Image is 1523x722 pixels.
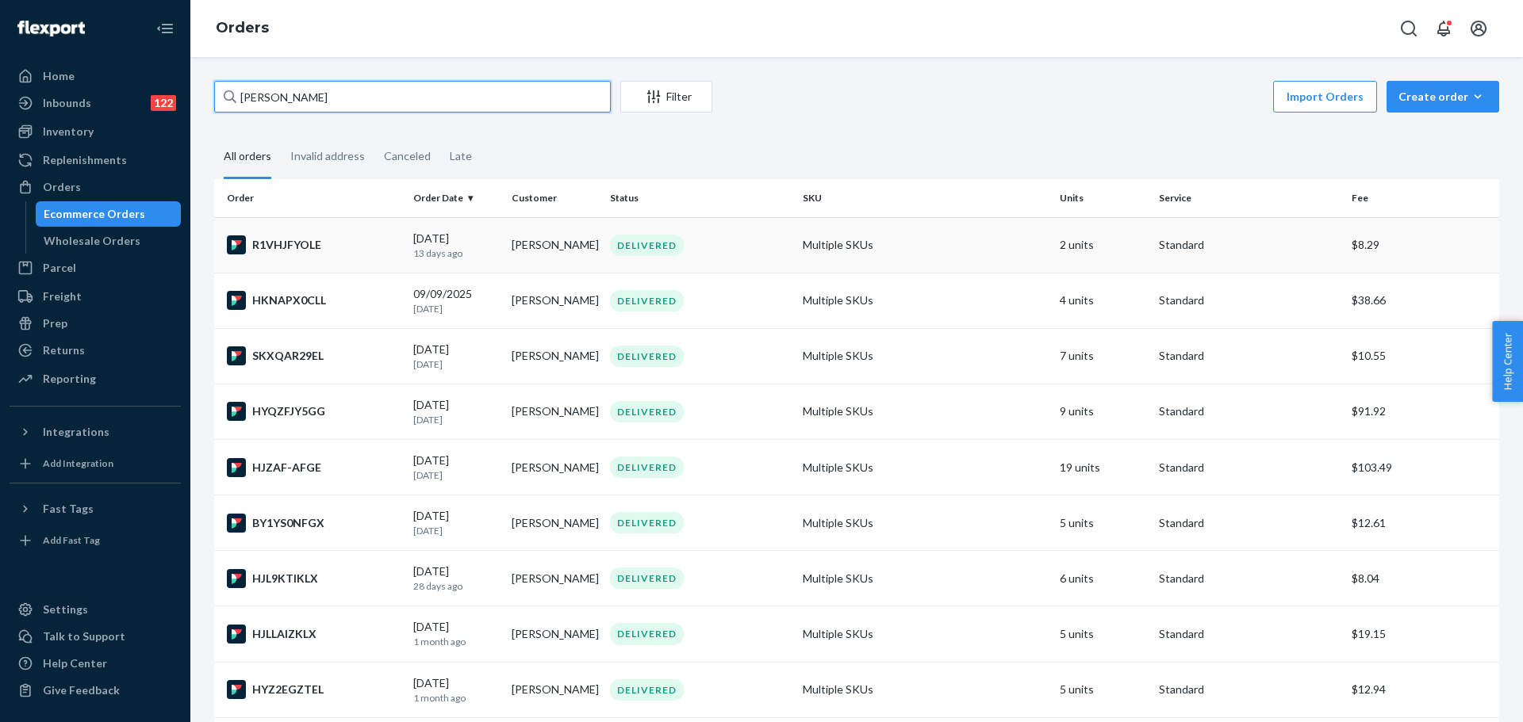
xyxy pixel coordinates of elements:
a: Freight [10,284,181,309]
a: Wholesale Orders [36,228,182,254]
div: HJL9KTIKLX [227,569,401,588]
a: Add Fast Tag [10,528,181,553]
div: Freight [43,288,82,304]
td: $38.66 [1345,273,1499,328]
div: HYQZFJY5GG [227,402,401,421]
div: [DATE] [413,453,499,482]
td: 9 units [1053,384,1152,439]
td: Multiple SKUs [796,384,1053,439]
button: Filter [620,81,712,113]
td: [PERSON_NAME] [505,384,604,439]
div: Late [450,136,472,177]
td: $12.94 [1345,662,1499,717]
p: [DATE] [413,413,499,426]
th: Status [604,179,796,217]
div: Settings [43,602,88,617]
th: SKU [796,179,1053,217]
a: Settings [10,597,181,622]
div: [DATE] [413,342,499,371]
div: [DATE] [413,675,499,705]
td: [PERSON_NAME] [505,440,604,495]
div: Integrations [43,424,109,440]
div: HYZ2EGZTEL [227,680,401,699]
div: Give Feedback [43,682,120,698]
a: Home [10,63,181,89]
button: Help Center [1492,321,1523,402]
td: 4 units [1053,273,1152,328]
button: Give Feedback [10,678,181,703]
div: Parcel [43,260,76,276]
td: Multiple SKUs [796,273,1053,328]
div: DELIVERED [610,457,684,478]
td: $103.49 [1345,440,1499,495]
div: HKNAPX0CLL [227,291,401,310]
td: Multiple SKUs [796,217,1053,273]
td: 6 units [1053,551,1152,606]
div: [DATE] [413,619,499,648]
div: [DATE] [413,563,499,593]
img: Flexport logo [17,21,85,36]
p: 28 days ago [413,579,499,593]
div: Reporting [43,371,96,387]
button: Integrations [10,419,181,445]
th: Order Date [407,179,505,217]
p: Standard [1159,460,1339,476]
button: Open Search Box [1393,13,1425,44]
div: DELIVERED [610,235,684,256]
div: Canceled [384,136,431,177]
th: Fee [1345,179,1499,217]
div: DELIVERED [610,567,684,589]
p: Standard [1159,348,1339,364]
p: Standard [1159,682,1339,697]
th: Order [214,179,407,217]
div: Returns [43,342,85,358]
div: Home [43,68,75,84]
a: Reporting [10,366,181,392]
p: [DATE] [413,302,499,315]
a: Inbounds122 [10,90,181,116]
div: 122 [151,95,176,111]
a: Orders [216,19,269,36]
div: Fast Tags [43,501,94,517]
div: DELIVERED [610,679,684,701]
div: DELIVERED [610,401,684,422]
div: 09/09/2025 [413,286,499,315]
td: [PERSON_NAME] [505,495,604,551]
div: Invalid address [290,136,365,177]
a: Replenishments [10,147,181,173]
td: Multiple SKUs [796,328,1053,384]
div: DELIVERED [610,290,684,311]
td: 5 units [1053,662,1152,717]
p: [DATE] [413,524,499,537]
button: Import Orders [1273,81,1377,113]
a: Returns [10,338,181,363]
td: 2 units [1053,217,1152,273]
td: Multiple SKUs [796,495,1053,551]
a: Add Integration [10,451,181,476]
a: Prep [10,311,181,336]
div: Orders [43,179,81,195]
td: 5 units [1053,495,1152,551]
td: 7 units [1053,328,1152,384]
p: 1 month ago [413,691,499,705]
div: [DATE] [413,231,499,260]
div: Inbounds [43,95,91,111]
div: BY1YS0NFGX [227,514,401,533]
div: Wholesale Orders [44,233,140,249]
td: $19.15 [1345,606,1499,662]
ol: breadcrumbs [203,6,282,52]
div: Help Center [43,655,107,671]
p: Standard [1159,403,1339,419]
button: Open account menu [1463,13,1494,44]
td: [PERSON_NAME] [505,606,604,662]
div: R1VHJFYOLE [227,235,401,254]
th: Service [1153,179,1345,217]
a: Ecommerce Orders [36,201,182,227]
p: 1 month ago [413,635,499,648]
div: Customer [512,191,597,204]
div: Create order [1398,89,1487,105]
p: Standard [1159,292,1339,308]
td: $12.61 [1345,495,1499,551]
button: Close Navigation [149,13,181,44]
